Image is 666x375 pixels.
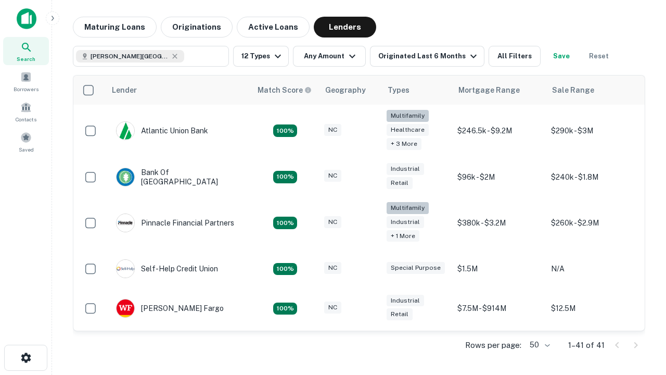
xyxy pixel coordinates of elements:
p: Rows per page: [465,339,521,352]
td: $240k - $1.8M [546,157,639,197]
div: Matching Properties: 11, hasApolloMatch: undefined [273,263,297,276]
button: Active Loans [237,17,310,37]
div: Bank Of [GEOGRAPHIC_DATA] [116,168,241,186]
div: NC [324,124,341,136]
div: Matching Properties: 24, hasApolloMatch: undefined [273,217,297,229]
div: Industrial [387,295,424,307]
span: Search [17,55,35,63]
img: picture [117,260,134,278]
td: $260k - $2.9M [546,197,639,249]
th: Capitalize uses an advanced AI algorithm to match your search with the best lender. The match sco... [251,76,319,105]
th: Mortgage Range [452,76,546,105]
div: NC [324,216,341,228]
div: Pinnacle Financial Partners [116,214,234,232]
h6: Match Score [258,84,310,96]
td: $290k - $3M [546,105,639,157]
button: Save your search to get updates of matches that match your search criteria. [545,46,578,67]
div: Special Purpose [387,262,445,274]
td: $380k - $3.2M [452,197,546,249]
div: Healthcare [387,124,429,136]
td: $7.5M - $914M [452,289,546,328]
button: Maturing Loans [73,17,157,37]
td: $96k - $2M [452,157,546,197]
span: Contacts [16,115,36,123]
button: All Filters [489,46,541,67]
div: 50 [526,337,552,353]
div: Sale Range [552,84,594,96]
th: Lender [106,76,251,105]
img: picture [117,299,134,317]
div: Types [388,84,409,96]
div: Self-help Credit Union [116,259,218,278]
div: Lender [112,84,137,96]
img: picture [117,122,134,140]
div: Originated Last 6 Months [378,50,480,63]
img: capitalize-icon.png [17,8,36,29]
iframe: Chat Widget [614,258,666,308]
button: 12 Types [233,46,289,67]
div: Multifamily [387,110,429,122]
div: NC [324,262,341,274]
div: Industrial [387,163,424,175]
span: Borrowers [14,85,39,93]
td: $246.5k - $9.2M [452,105,546,157]
div: + 3 more [387,138,421,150]
p: 1–41 of 41 [568,339,605,352]
div: Multifamily [387,202,429,214]
div: Matching Properties: 15, hasApolloMatch: undefined [273,171,297,183]
a: Borrowers [3,67,49,95]
div: [PERSON_NAME] Fargo [116,299,224,318]
a: Search [3,37,49,65]
button: Originated Last 6 Months [370,46,484,67]
th: Types [381,76,452,105]
div: Industrial [387,216,424,228]
th: Sale Range [546,76,639,105]
span: [PERSON_NAME][GEOGRAPHIC_DATA], [GEOGRAPHIC_DATA] [91,52,169,61]
div: NC [324,302,341,314]
a: Saved [3,128,49,156]
img: picture [117,168,134,186]
div: + 1 more [387,230,419,242]
div: Mortgage Range [458,84,520,96]
div: NC [324,170,341,182]
div: Geography [325,84,366,96]
button: Lenders [314,17,376,37]
div: Retail [387,308,413,320]
div: Retail [387,177,413,189]
td: $12.5M [546,289,639,328]
td: $1.5M [452,249,546,289]
a: Contacts [3,97,49,126]
td: N/A [546,249,639,289]
th: Geography [319,76,381,105]
div: Matching Properties: 14, hasApolloMatch: undefined [273,124,297,137]
span: Saved [19,145,34,154]
div: Atlantic Union Bank [116,121,208,140]
div: Capitalize uses an advanced AI algorithm to match your search with the best lender. The match sco... [258,84,312,96]
img: picture [117,214,134,232]
button: Any Amount [293,46,366,67]
div: Matching Properties: 15, hasApolloMatch: undefined [273,303,297,315]
button: Reset [582,46,616,67]
button: Originations [161,17,233,37]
